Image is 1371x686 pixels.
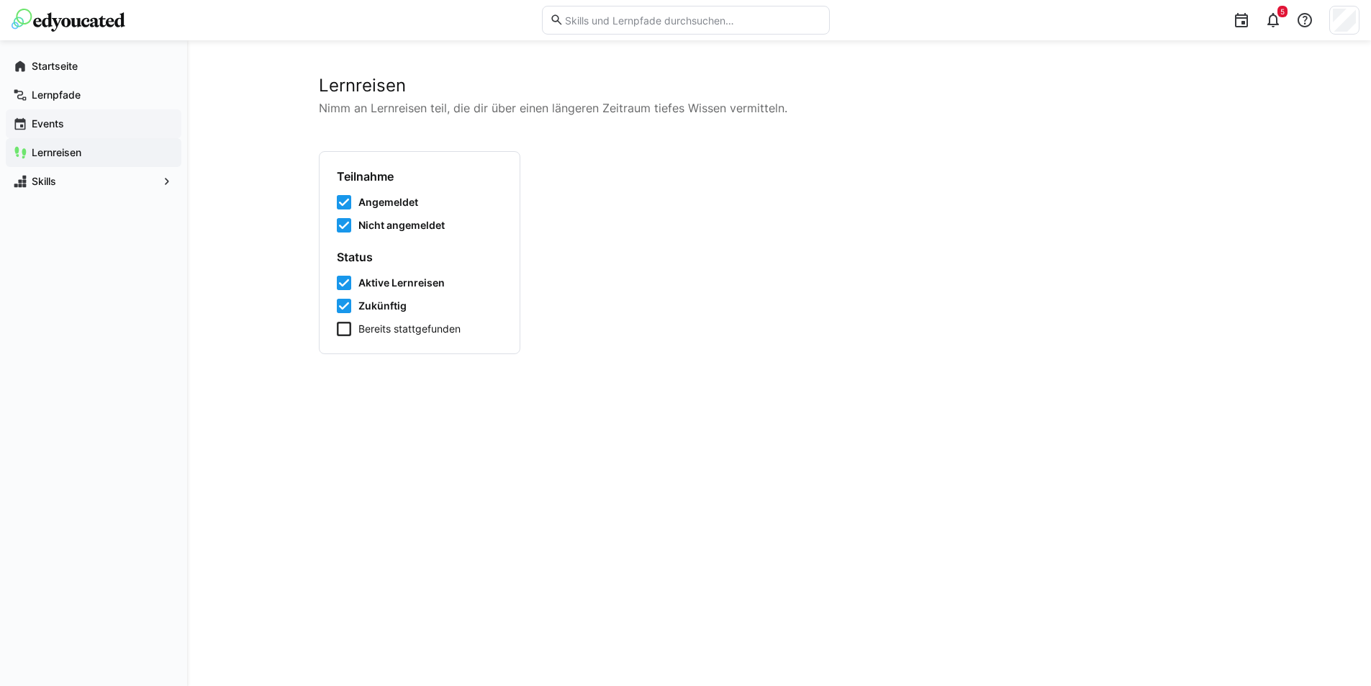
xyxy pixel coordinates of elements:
span: Angemeldet [358,195,418,209]
span: Aktive Lernreisen [358,276,445,290]
span: Nicht angemeldet [358,218,445,233]
h2: Lernreisen [319,75,1240,96]
p: Nimm an Lernreisen teil, die dir über einen längeren Zeitraum tiefes Wissen vermitteln. [319,99,1240,117]
span: Bereits stattgefunden [358,322,461,336]
span: 5 [1280,7,1285,16]
h4: Status [337,250,502,264]
input: Skills und Lernpfade durchsuchen… [564,14,821,27]
span: Zukünftig [358,299,407,313]
h4: Teilnahme [337,169,502,184]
